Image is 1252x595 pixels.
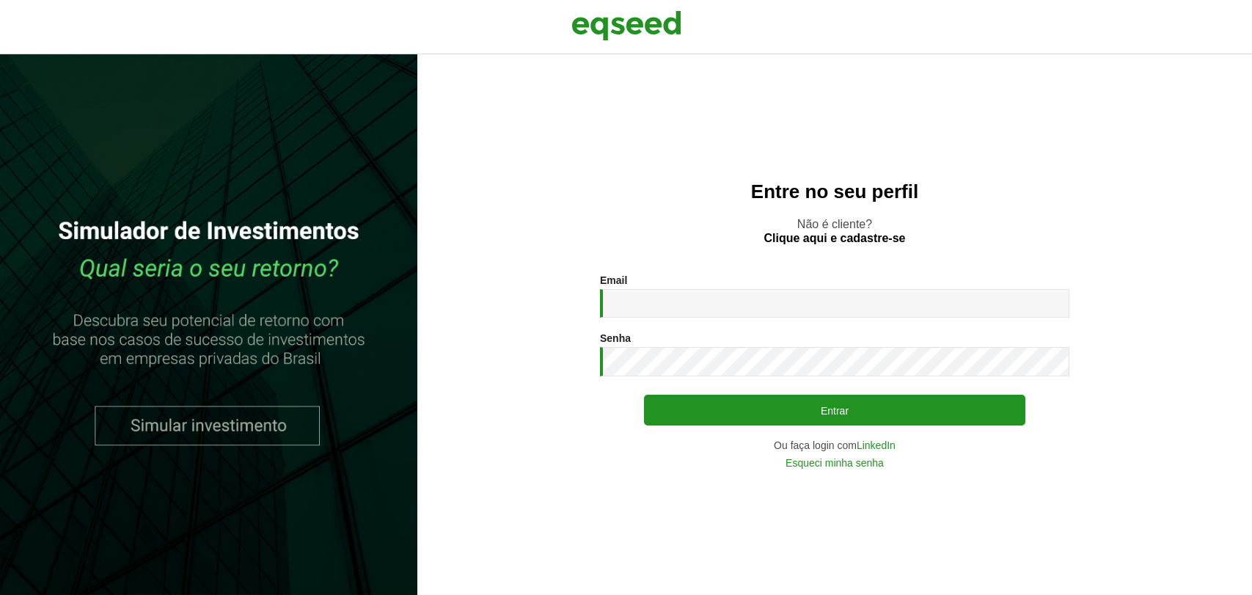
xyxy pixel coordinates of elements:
a: LinkedIn [857,440,896,450]
a: Esqueci minha senha [786,458,884,468]
label: Email [600,275,627,285]
img: EqSeed Logo [571,7,681,44]
button: Entrar [644,395,1025,426]
p: Não é cliente? [447,217,1223,245]
div: Ou faça login com [600,440,1069,450]
h2: Entre no seu perfil [447,181,1223,202]
label: Senha [600,333,631,343]
a: Clique aqui e cadastre-se [764,233,906,244]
